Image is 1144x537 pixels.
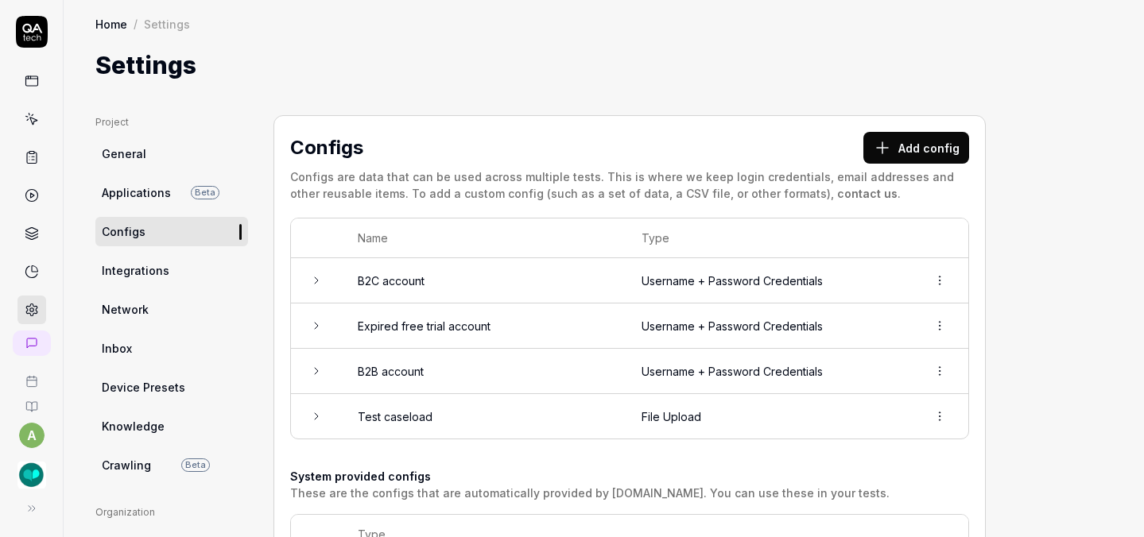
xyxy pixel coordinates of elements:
span: Integrations [102,262,169,279]
h2: Configs [290,133,844,162]
button: SLP Toolkit Logo [6,448,56,493]
td: Username + Password Credentials [626,258,912,303]
div: Configs are data that can be used across multiple tests. This is where we keep login credentials,... [290,168,969,202]
a: ApplicationsBeta [95,178,248,207]
a: Integrations [95,256,248,285]
span: General [102,145,146,162]
div: These are the configs that are automatically provided by [DOMAIN_NAME]. You can use these in your... [290,485,969,501]
td: B2B account [342,349,626,394]
a: contact us [837,187,898,200]
span: Device Presets [102,379,185,396]
a: Configs [95,217,248,246]
td: Username + Password Credentials [626,349,912,394]
a: Home [95,16,127,32]
a: General [95,139,248,168]
button: Add config [863,132,969,164]
a: Network [95,295,248,324]
img: SLP Toolkit Logo [17,461,46,489]
td: B2C account [342,258,626,303]
th: Name [342,218,626,258]
a: Book a call with us [6,362,56,388]
h4: System provided configs [290,468,969,485]
th: Type [626,218,912,258]
span: Beta [181,458,210,472]
a: CrawlingBeta [95,450,248,480]
div: Project [95,115,248,129]
span: Inbox [102,340,132,357]
span: Configs [102,223,145,240]
div: Settings [144,16,190,32]
span: Applications [102,184,171,201]
td: File Upload [626,394,912,438]
a: Documentation [6,388,56,413]
div: Organization [95,505,248,520]
td: Expired free trial account [342,303,626,349]
span: Knowledge [102,418,165,435]
td: Username + Password Credentials [626,303,912,349]
a: Knowledge [95,411,248,441]
a: Device Presets [95,373,248,402]
span: Network [102,301,149,318]
button: a [19,423,45,448]
div: / [134,16,138,32]
span: Crawling [102,457,151,473]
td: Test caseload [342,394,626,438]
span: Beta [191,186,219,199]
a: New conversation [13,330,51,356]
h1: Settings [95,48,196,83]
a: Inbox [95,334,248,363]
